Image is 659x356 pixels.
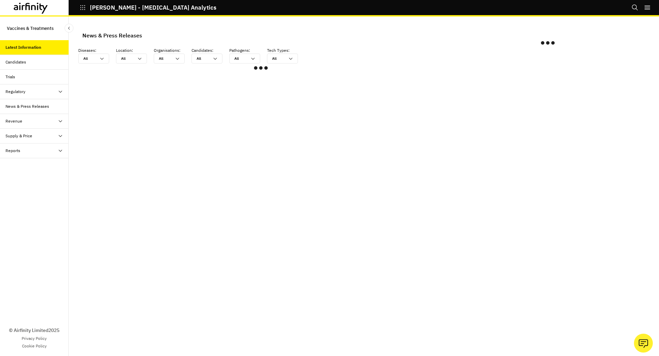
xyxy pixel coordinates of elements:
[116,47,154,54] p: Location :
[5,118,22,124] div: Revenue
[5,89,25,95] div: Regulatory
[80,2,216,13] button: [PERSON_NAME] - [MEDICAL_DATA] Analytics
[22,343,47,349] a: Cookie Policy
[632,2,638,13] button: Search
[5,148,20,154] div: Reports
[5,133,32,139] div: Supply & Price
[5,103,49,110] div: News & Press Releases
[5,44,41,50] div: Latest Information
[154,47,192,54] p: Organisations :
[5,59,26,65] div: Candidates
[90,4,216,11] p: [PERSON_NAME] - [MEDICAL_DATA] Analytics
[78,47,116,54] p: Diseases :
[229,47,267,54] p: Pathogens :
[5,74,15,80] div: Trials
[267,47,305,54] p: Tech Types :
[65,24,73,33] button: Close Sidebar
[7,22,54,35] p: Vaccines & Treatments
[9,327,59,334] p: © Airfinity Limited 2025
[22,335,47,342] a: Privacy Policy
[634,334,653,353] button: Ask our analysts
[192,47,229,54] p: Candidates :
[82,30,142,41] div: News & Press Releases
